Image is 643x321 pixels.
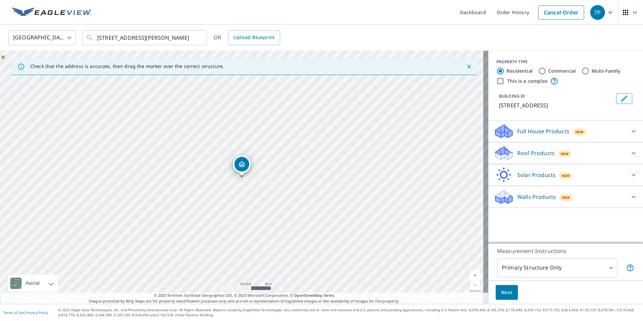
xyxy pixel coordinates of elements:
[3,311,48,315] p: |
[517,193,556,201] p: Walls Products
[507,78,547,84] label: This is a complex
[517,171,556,179] p: Solar Products
[228,30,280,45] a: Upload Blueprint
[494,123,638,139] div: Full House ProductsNew
[324,293,335,298] a: Terms
[592,68,621,74] label: Multi-Family
[8,28,76,47] div: [GEOGRAPHIC_DATA]
[501,288,513,297] span: Next
[496,59,635,65] div: PROPERTY TYPE
[214,30,280,45] div: OR
[12,7,91,17] img: EV Logo
[548,68,576,74] label: Commercial
[590,5,605,20] div: TP
[294,293,322,298] a: OpenStreetMap
[616,93,632,104] button: Edit building 1
[562,195,570,200] span: New
[494,167,638,183] div: Solar ProductsNew
[233,155,251,176] div: Dropped pin, building 1, Residential property, 3606 NE West Devils Lake Rd Lincoln City, OR 97367
[561,151,569,156] span: New
[8,275,58,292] div: Aerial
[465,62,474,71] button: Close
[470,280,480,290] a: Current Level 17, Zoom Out
[494,189,638,205] div: Walls ProductsNew
[499,93,525,99] p: BUILDING ID
[97,28,193,47] input: Search by address or latitude-longitude
[506,68,533,74] label: Residential
[233,33,274,42] span: Upload Blueprint
[154,293,335,298] span: © 2025 TomTom, Earthstar Geographics SIO, © 2025 Microsoft Corporation, ©
[517,149,555,157] p: Roof Products
[562,173,570,178] span: New
[538,5,584,20] a: Cancel Order
[26,310,48,315] a: Privacy Policy
[30,63,224,69] p: Check that the address is accurate, then drag the marker over the correct structure.
[497,247,634,255] p: Measurement Instructions
[494,145,638,161] div: Roof ProductsNew
[470,270,480,280] a: Current Level 17, Zoom In
[499,101,613,109] p: [STREET_ADDRESS]
[24,275,42,292] div: Aerial
[497,258,617,277] div: Primary Structure Only
[3,310,24,315] a: Terms of Use
[58,308,640,318] p: © 2025 Eagle View Technologies, Inc. and Pictometry International Corp. All Rights Reserved. Repo...
[496,285,518,300] button: Next
[575,129,584,135] span: New
[517,127,569,135] p: Full House Products
[626,264,634,272] span: Your report will include only the primary structure on the property. For example, a detached gara...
